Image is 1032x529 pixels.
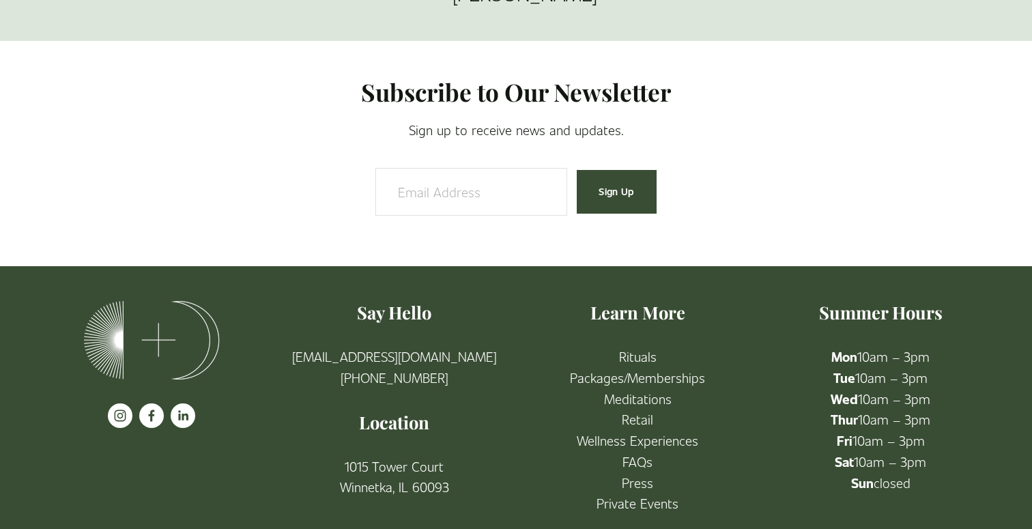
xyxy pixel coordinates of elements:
[292,346,497,367] a: [EMAIL_ADDRESS][DOMAIN_NAME]
[851,474,874,491] strong: Sun
[375,168,567,216] input: Email Address
[831,410,858,428] strong: Thur
[214,75,819,109] h2: Subscribe to Our Newsletter
[171,403,195,428] a: LinkedIn
[528,346,747,514] p: R
[340,456,449,498] a: 1015 Tower CourtWinnetka, IL 60093
[619,346,657,367] a: Rituals
[833,369,855,386] strong: Tue
[139,403,164,428] a: facebook-unauth
[835,453,854,470] strong: Sat
[528,300,747,324] h4: Learn More
[285,410,504,434] h4: Location
[214,119,819,141] p: Sign up to receive news and updates.
[341,367,448,388] a: [PHONE_NUMBER]
[597,493,678,514] a: Private Events
[629,409,653,430] a: etail
[771,346,990,493] p: 10am – 3pm 10am – 3pm 10am – 3pm 10am – 3pm 10am – 3pm 10am – 3pm closed
[108,403,132,428] a: instagram-unauth
[771,300,990,324] h4: Summer Hours
[622,472,653,494] a: Press
[285,300,504,324] h4: Say Hello
[599,184,634,198] span: Sign Up
[577,170,656,214] button: Sign Up
[570,367,705,388] a: Packages/Memberships
[604,388,672,410] a: Meditations
[622,451,653,472] a: FAQs
[831,390,858,408] strong: Wed
[577,430,698,451] a: Wellness Experiences
[831,347,857,365] strong: Mon
[837,431,852,449] strong: Fri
